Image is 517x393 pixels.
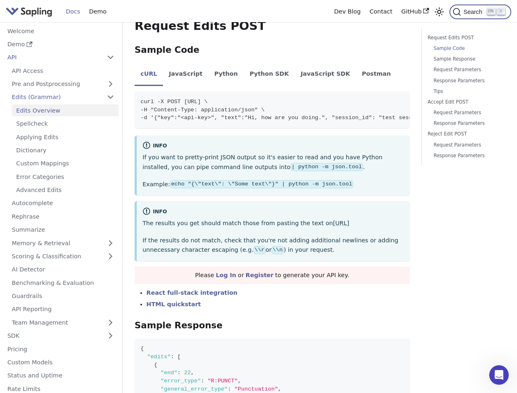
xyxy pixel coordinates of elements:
a: Welcome [3,25,119,37]
p: If you want to pretty-print JSON output so it's easier to read and you have Python installed, you... [142,153,404,172]
a: Guardrails [7,290,119,302]
li: cURL [135,63,163,86]
span: "Punctuation" [235,386,278,392]
p: The results you get should match those from pasting the text on [142,219,404,228]
a: Pre and Postprocessing [7,78,119,90]
a: Dev Blog [330,5,365,18]
a: Edits (Grammar) [7,91,119,103]
a: Sapling.ai [6,6,55,18]
a: API [3,52,102,63]
code: \\n [271,246,283,254]
iframe: Intercom live chat [489,365,509,385]
a: React full-stack integration [147,289,237,296]
code: | python -m json.tool [291,163,363,171]
a: Applying Edits [12,131,119,143]
a: Error Categories [12,171,119,183]
div: Please or to generate your API key. [135,267,410,285]
code: echo "{\"text\": \"Some text\"}" | python -m json.tool [170,180,353,188]
a: Response Parameters [433,152,499,160]
a: Request Parameters [433,109,499,117]
a: Summarize [7,224,119,236]
span: Search [461,9,487,15]
span: { [154,362,157,368]
span: "edits" [147,354,171,360]
h3: Sample Code [135,45,410,56]
a: Docs [61,5,85,18]
a: Response Parameters [433,77,499,85]
a: Response Parameters [433,120,499,127]
span: curl -X POST [URL] \ [140,99,208,105]
a: Demo [3,38,119,50]
a: Request Parameters [433,66,499,74]
p: If the results do not match, check that you're not adding additional newlines or adding unnecessa... [142,236,404,255]
span: "R:PUNCT" [208,378,238,384]
li: JavaScript SDK [295,63,356,86]
button: Expand sidebar category 'SDK' [102,330,119,342]
span: : [177,370,181,376]
a: Accept Edit POST [428,98,502,106]
a: [URL] [333,220,349,226]
span: "error_type" [160,378,201,384]
a: SDK [3,330,102,342]
li: Python SDK [244,63,295,86]
a: GitHub [397,5,433,18]
a: Request Parameters [433,141,499,149]
span: , [278,386,281,392]
a: Register [246,272,273,278]
a: Benchmarking & Evaluation [7,277,119,289]
a: Rephrase [7,210,119,222]
span: , [238,378,241,384]
code: \\r [253,246,265,254]
div: info [142,207,404,217]
a: API Access [7,65,119,77]
kbd: K [497,8,505,15]
a: API Reporting [7,303,119,315]
li: Python [208,63,244,86]
button: Switch between dark and light mode (currently light mode) [433,6,445,18]
button: Collapse sidebar category 'API' [102,52,119,63]
a: Memory & Retrieval [7,237,119,249]
a: Request Edits POST [428,34,502,42]
span: : [171,354,174,360]
span: -d '{"key":"<api-key>", "text":"Hi, how are you doing.", "session_id": "test session"}' [140,115,432,121]
button: Search (Ctrl+K) [449,5,511,19]
span: : [201,378,204,384]
a: HTML quickstart [147,301,201,307]
h3: Sample Response [135,320,410,331]
a: Contact [365,5,397,18]
a: AI Detector [7,264,119,276]
img: Sapling.ai [6,6,52,18]
a: Reject Edit POST [428,130,502,138]
span: { [140,346,144,352]
a: Tips [433,88,499,95]
a: Custom Models [3,357,119,368]
a: Pricing [3,343,119,355]
a: Scoring & Classification [7,251,119,262]
a: Log In [216,272,236,278]
span: "end" [160,370,177,376]
a: Sample Response [433,55,499,63]
a: Status and Uptime [3,370,119,382]
span: , [191,370,194,376]
a: Dictionary [12,145,119,156]
a: Demo [85,5,111,18]
h2: Request Edits POST [135,19,410,34]
li: JavaScript [163,63,208,86]
li: Postman [356,63,397,86]
a: Edits Overview [12,104,119,116]
a: Spellcheck [12,118,119,130]
a: Custom Mappings [12,158,119,169]
a: Sample Code [433,45,499,52]
span: [ [177,354,181,360]
span: "general_error_type" [160,386,228,392]
p: Example: [142,180,404,190]
span: -H "Content-Type: application/json" \ [140,107,264,113]
span: 22 [184,370,191,376]
a: Team Management [7,316,119,328]
a: Autocomplete [7,197,119,209]
span: : [228,386,231,392]
a: Advanced Edits [12,184,119,196]
div: info [142,141,404,151]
